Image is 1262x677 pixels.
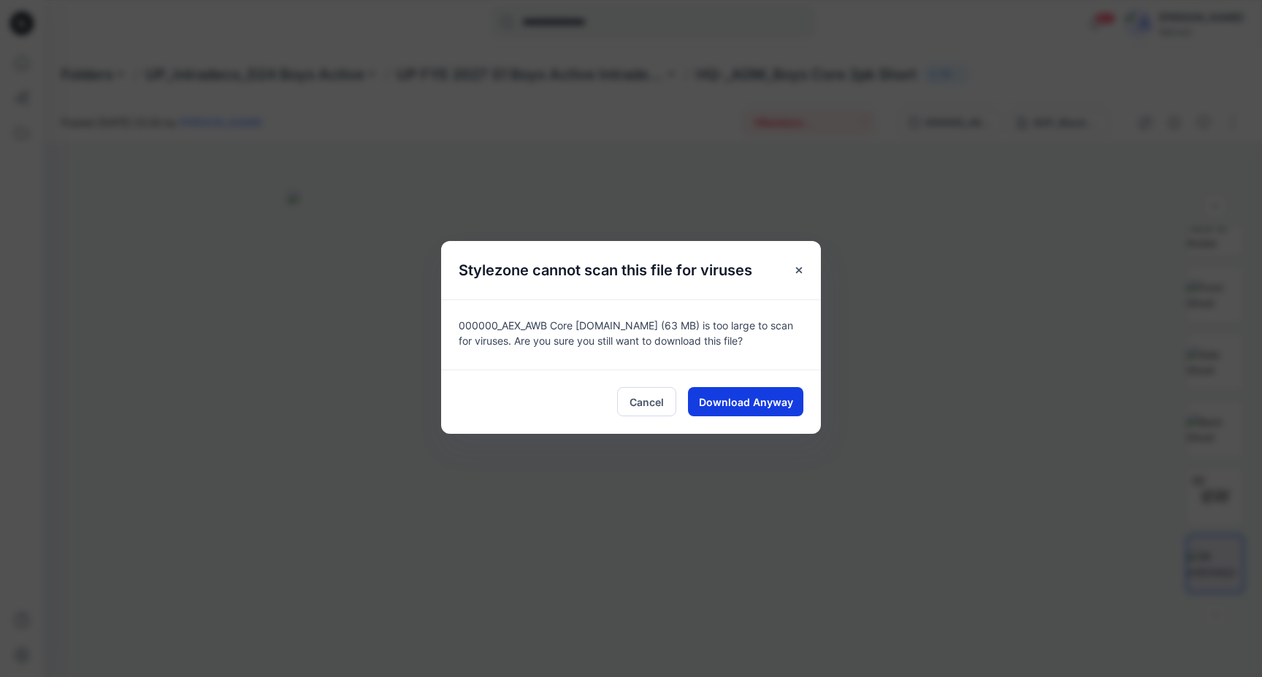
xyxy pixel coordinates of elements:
span: Cancel [630,394,664,410]
button: Cancel [617,387,676,416]
h5: Stylezone cannot scan this file for viruses [441,241,770,299]
button: Download Anyway [688,387,803,416]
button: Close [786,257,812,283]
div: 000000_AEX_AWB Core [DOMAIN_NAME] (63 MB) is too large to scan for viruses. Are you sure you stil... [441,299,821,370]
span: Download Anyway [699,394,793,410]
